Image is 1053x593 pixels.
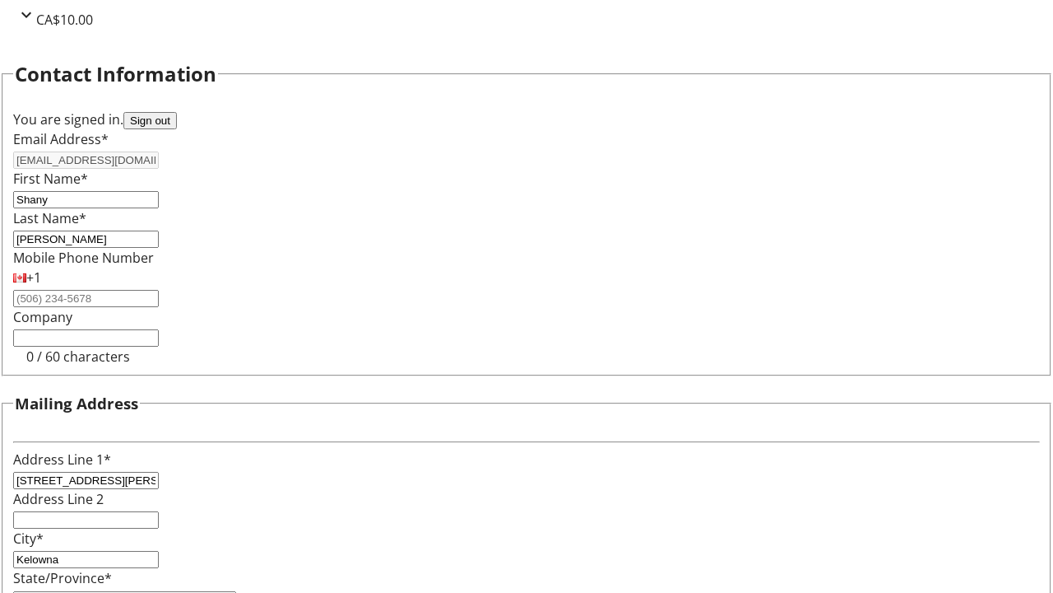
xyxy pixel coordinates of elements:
[13,110,1040,129] div: You are signed in.
[13,530,44,548] label: City*
[123,112,177,129] button: Sign out
[15,392,138,415] h3: Mailing Address
[15,59,216,89] h2: Contact Information
[13,170,88,188] label: First Name*
[13,472,159,489] input: Address
[13,569,112,587] label: State/Province*
[13,209,86,227] label: Last Name*
[13,490,104,508] label: Address Line 2
[13,451,111,469] label: Address Line 1*
[13,130,109,148] label: Email Address*
[13,290,159,307] input: (506) 234-5678
[13,249,154,267] label: Mobile Phone Number
[26,348,130,366] tr-character-limit: 0 / 60 characters
[13,551,159,568] input: City
[13,308,72,326] label: Company
[36,11,93,29] span: CA$10.00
